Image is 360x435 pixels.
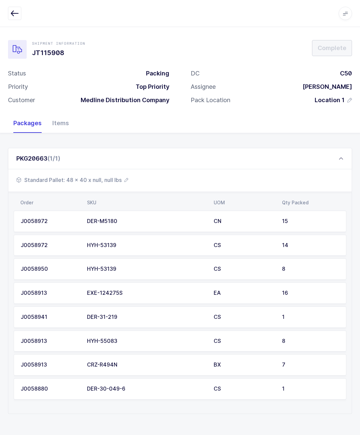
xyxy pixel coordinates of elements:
div: J0058913 [21,362,79,368]
div: Medline Distribution Company [75,96,169,104]
div: 15 [282,218,339,224]
div: Packing [141,69,169,77]
div: PKG20663(1/1) [8,148,352,169]
div: J0058950 [21,266,79,272]
div: CS [214,242,274,248]
div: CN [214,218,274,224]
div: Shipment Information [32,41,85,46]
div: 16 [282,290,339,296]
div: Qty Packed [282,200,340,205]
div: PKG20663(1/1) [8,169,352,414]
span: Location 1 [315,96,345,104]
span: C50 [340,70,352,77]
span: (1/1) [47,155,60,162]
div: HYH-53139 [87,266,206,272]
div: 1 [282,386,339,392]
button: Complete [312,40,352,56]
div: 8 [282,266,339,272]
div: CS [214,386,274,392]
div: J0058941 [21,314,79,320]
div: DC [191,69,200,77]
div: J0058913 [21,338,79,344]
div: Assignee [191,83,216,91]
button: Standard Pallet: 48 x 40 x null, null lbs [16,176,128,184]
div: [PERSON_NAME] [297,83,352,91]
div: J0058880 [21,386,79,392]
span: Complete [318,44,346,52]
div: J0058913 [21,290,79,296]
div: Priority [8,83,28,91]
div: DER-31-219 [87,314,206,320]
div: J0058972 [21,242,79,248]
div: Status [8,69,26,77]
div: EXE-124275S [87,290,206,296]
div: Pack Location [191,96,230,104]
div: Order [20,200,79,205]
div: Top Priority [130,83,169,91]
div: HYH-55083 [87,338,206,344]
div: SKU [87,200,206,205]
div: HYH-53139 [87,242,206,248]
button: Location 1 [315,96,352,104]
div: BX [214,362,274,368]
h1: JT115908 [32,47,85,58]
div: EA [214,290,274,296]
div: 1 [282,314,339,320]
div: DER-M5180 [87,218,206,224]
div: 14 [282,242,339,248]
div: Customer [8,96,35,104]
div: CS [214,266,274,272]
div: CS [214,338,274,344]
div: J0058972 [21,218,79,224]
div: Items [47,114,74,133]
div: CRZ-R494N [87,362,206,368]
div: PKG20663 [16,155,60,163]
div: 8 [282,338,339,344]
div: UOM [214,200,274,205]
div: DER-30-049-6 [87,386,206,392]
div: 7 [282,362,339,368]
div: CS [214,314,274,320]
div: Packages [8,114,47,133]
